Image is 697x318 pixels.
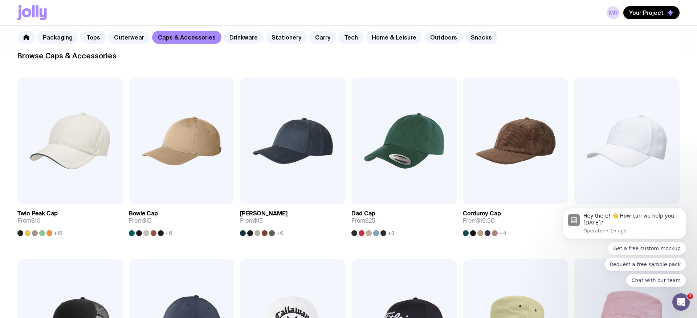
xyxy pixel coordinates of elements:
span: $15.50 [477,217,495,224]
span: +16 [54,230,62,236]
h3: [PERSON_NAME] [240,210,288,217]
a: [PERSON_NAME]From$15+6 [240,204,346,236]
a: Twin Peak CapFrom$10+16 [17,204,123,236]
span: $10 [31,217,41,224]
a: Packaging [37,31,78,44]
span: Your Project [629,9,664,16]
a: Dad CapFrom$25+3 [351,204,457,236]
a: Tops [81,31,106,44]
h3: Dad Cap [351,210,375,217]
h3: Bowie Cap [129,210,158,217]
span: From [351,217,375,224]
span: 1 [687,293,693,299]
a: Bowie CapFrom$15+6 [129,204,235,236]
span: $25 [365,217,375,224]
span: $15 [254,217,263,224]
span: +3 [388,230,395,236]
iframe: Intercom live chat [672,293,690,311]
h3: Twin Peak Cap [17,210,58,217]
a: Home & Leisure [366,31,422,44]
span: From [17,217,41,224]
a: Snacks [465,31,498,44]
a: Outdoors [424,31,463,44]
a: MR [607,6,620,19]
a: Tech [338,31,364,44]
iframe: Intercom notifications message [552,199,697,314]
span: +6 [276,230,283,236]
button: Your Project [623,6,680,19]
a: Caps & Accessories [152,31,221,44]
span: From [240,217,263,224]
a: Stationery [266,31,307,44]
a: Carry [309,31,336,44]
span: From [129,217,152,224]
h2: Browse Caps & Accessories [17,51,680,60]
h3: Corduroy Cap [463,210,501,217]
a: Corduroy CapFrom$15.50+4 [463,204,568,236]
span: From [463,217,495,224]
span: +4 [499,230,506,236]
a: Outerwear [108,31,150,44]
span: $15 [143,217,152,224]
span: +6 [165,230,172,236]
a: Drinkware [224,31,264,44]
